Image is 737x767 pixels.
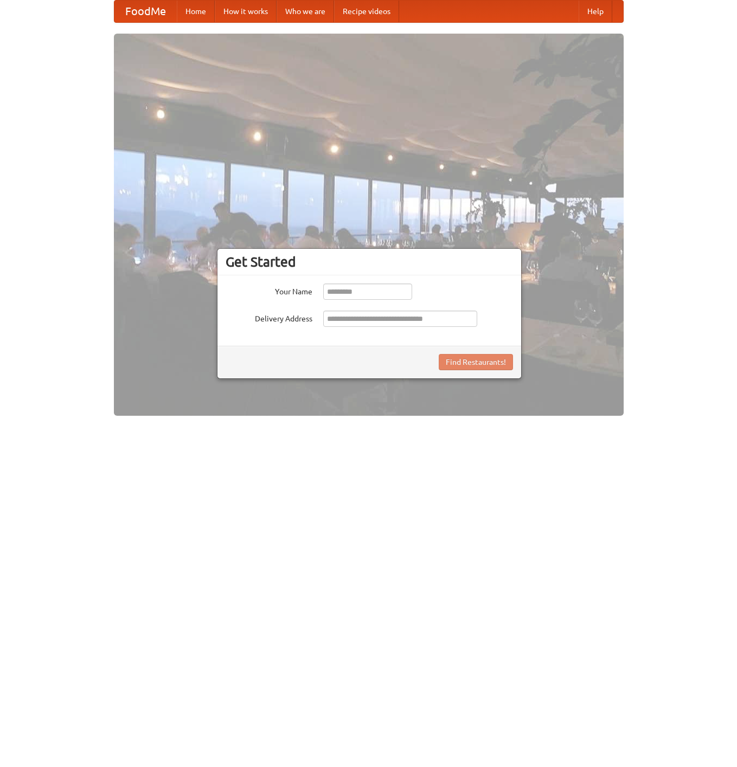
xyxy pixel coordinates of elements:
[579,1,612,22] a: Help
[226,283,312,297] label: Your Name
[277,1,334,22] a: Who we are
[439,354,513,370] button: Find Restaurants!
[215,1,277,22] a: How it works
[226,311,312,324] label: Delivery Address
[177,1,215,22] a: Home
[334,1,399,22] a: Recipe videos
[226,254,513,270] h3: Get Started
[114,1,177,22] a: FoodMe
